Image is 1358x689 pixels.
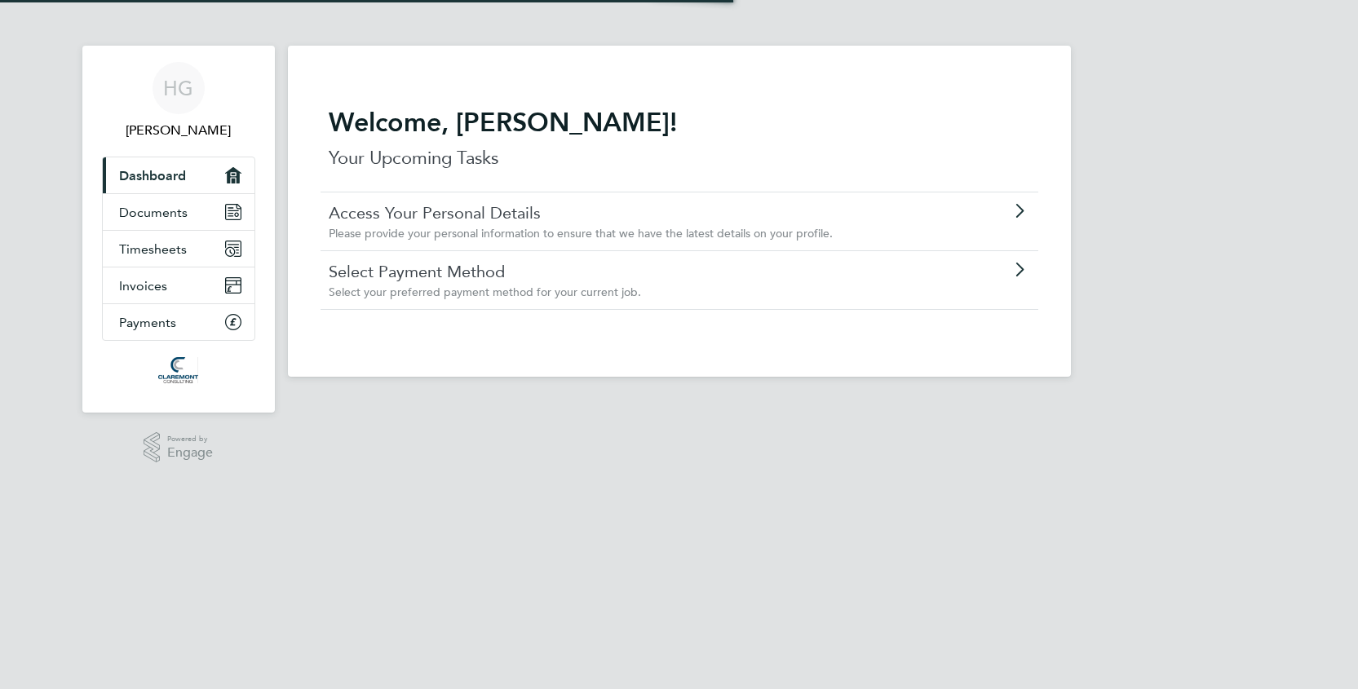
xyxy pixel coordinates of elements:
[102,62,255,140] a: HG[PERSON_NAME]
[329,106,1030,139] h2: Welcome, [PERSON_NAME]!
[119,315,176,330] span: Payments
[119,168,186,183] span: Dashboard
[103,231,254,267] a: Timesheets
[329,145,1030,171] p: Your Upcoming Tasks
[119,241,187,257] span: Timesheets
[329,202,938,223] a: Access Your Personal Details
[102,121,255,140] span: Hiren Gohil
[167,446,213,460] span: Engage
[103,194,254,230] a: Documents
[144,432,213,463] a: Powered byEngage
[103,157,254,193] a: Dashboard
[102,357,255,383] a: Go to home page
[158,357,198,383] img: claremontconsulting1-logo-retina.png
[329,261,938,282] a: Select Payment Method
[163,77,193,99] span: HG
[119,205,188,220] span: Documents
[103,304,254,340] a: Payments
[329,226,833,241] span: Please provide your personal information to ensure that we have the latest details on your profile.
[82,46,275,413] nav: Main navigation
[119,278,167,294] span: Invoices
[329,285,641,299] span: Select your preferred payment method for your current job.
[167,432,213,446] span: Powered by
[103,267,254,303] a: Invoices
